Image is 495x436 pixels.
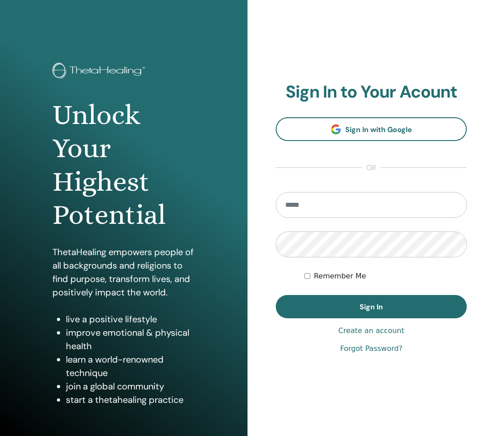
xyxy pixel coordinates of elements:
a: Create an account [338,325,404,336]
span: Sign In [360,302,383,312]
h2: Sign In to Your Acount [276,82,467,103]
div: Keep me authenticated indefinitely or until I manually logout [304,271,467,282]
a: Forgot Password? [340,343,402,354]
p: ThetaHealing empowers people of all backgrounds and religions to find purpose, transform lives, a... [52,245,195,299]
h1: Unlock Your Highest Potential [52,98,195,232]
li: join a global community [66,380,195,393]
li: improve emotional & physical health [66,326,195,353]
a: Sign In with Google [276,117,467,141]
button: Sign In [276,295,467,318]
span: or [362,162,381,173]
label: Remember Me [314,271,366,282]
span: Sign In with Google [345,125,412,134]
li: live a positive lifestyle [66,312,195,326]
li: learn a world-renowned technique [66,353,195,380]
li: start a thetahealing practice [66,393,195,406]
